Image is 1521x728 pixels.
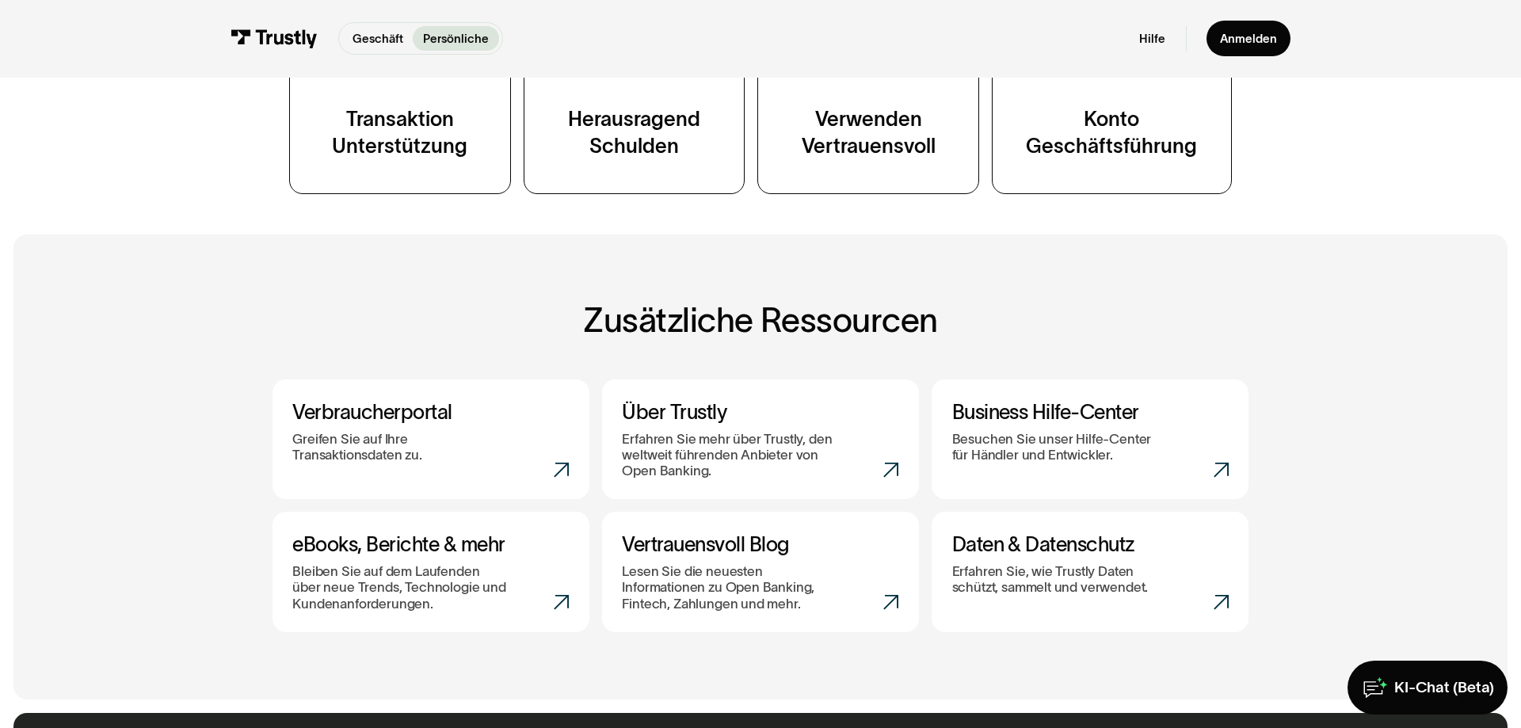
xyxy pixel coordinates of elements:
div: Transaktion Unterstützung [332,106,467,160]
a: Business Hilfe-CenterBesuchen Sie unser Hilfe-Center für Händler und Entwickler. [932,379,1248,499]
h3: Über Trustly [622,400,898,425]
div: Konto Geschäftsführung [1026,106,1197,160]
a: Vertrauensvoll BlogLesen Sie die neuesten Informationen zu Open Banking, Fintech, Zahlungen und m... [602,512,919,631]
p: Lesen Sie die neuesten Informationen zu Open Banking, Fintech, Zahlungen und mehr. [622,563,836,612]
p: Geschäft [353,30,403,48]
p: Persönliche [423,30,489,48]
div: Anmelden [1220,31,1277,46]
p: Erfahren Sie, wie Trustly Daten schützt, sammelt und verwendet. [952,563,1166,596]
p: Besuchen Sie unser Hilfe-Center für Händler und Entwickler. [952,431,1166,463]
h3: Verbraucherportal [292,400,569,425]
a: Über TrustlyErfahren Sie mehr über Trustly, den weltweit führenden Anbieter von Open Banking. [602,379,919,499]
a: VerbraucherportalGreifen Sie auf Ihre Transaktionsdaten zu. [273,379,589,499]
h3: Vertrauensvoll Blog [622,532,898,557]
p: Erfahren Sie mehr über Trustly, den weltweit führenden Anbieter von Open Banking. [622,431,836,479]
a: Geschäft [342,26,413,51]
a: Daten & DatenschutzErfahren Sie, wie Trustly Daten schützt, sammelt und verwendet. [932,512,1248,631]
a: KI-Chat (Beta) [1348,661,1508,715]
a: Persönliche [413,26,498,51]
div: KI-Chat (Beta) [1394,678,1494,698]
p: Bleiben Sie auf dem Laufenden über neue Trends, Technologie und Kundenanforderungen. [292,563,506,612]
a: Hilfe [1139,31,1165,46]
h2: Zusätzliche Ressourcen [273,302,1248,339]
div: Verwenden Vertrauensvoll [802,106,936,160]
p: Greifen Sie auf Ihre Transaktionsdaten zu. [292,431,506,463]
h3: Daten & Datenschutz [952,532,1229,557]
div: Herausragend Schulden [568,106,700,160]
a: Anmelden [1207,21,1290,56]
img: Vertrauenswürdiges Logo [231,29,318,48]
h3: Business Hilfe-Center [952,400,1229,425]
a: eBooks, Berichte & mehrBleiben Sie auf dem Laufenden über neue Trends, Technologie und Kundenanfo... [273,512,589,631]
h3: eBooks, Berichte & mehr [292,532,569,557]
